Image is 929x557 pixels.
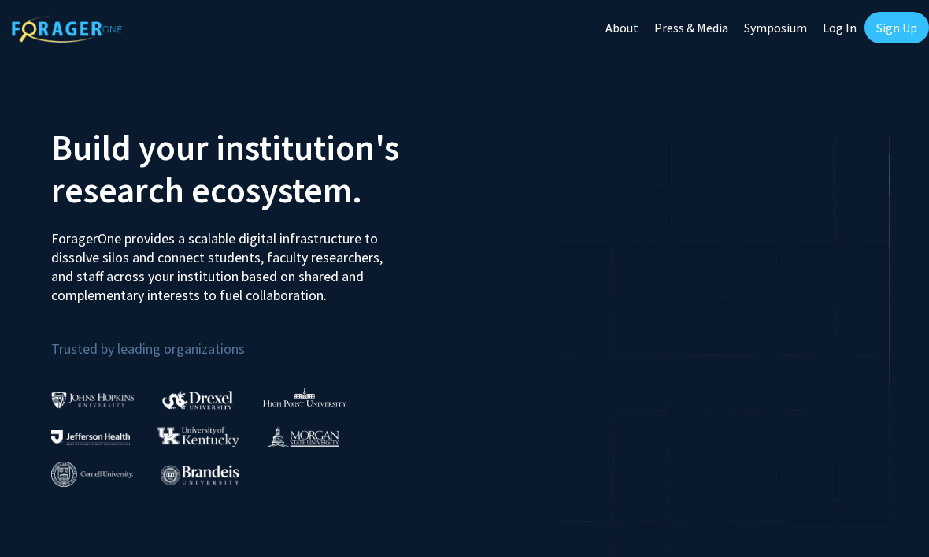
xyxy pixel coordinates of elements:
img: Thomas Jefferson University [51,430,130,445]
a: Sign Up [864,12,929,43]
h2: Build your institution's research ecosystem. [51,126,453,211]
img: Morgan State University [267,426,339,447]
p: Trusted by leading organizations [51,317,453,361]
img: Drexel University [162,391,233,409]
img: Johns Hopkins University [51,392,135,408]
img: Cornell University [51,462,133,488]
img: ForagerOne Logo [12,15,122,43]
img: High Point University [263,388,346,407]
img: University of Kentucky [157,426,239,447]
p: ForagerOne provides a scalable digital infrastructure to dissolve silos and connect students, fac... [51,217,405,305]
img: Brandeis University [161,465,239,485]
